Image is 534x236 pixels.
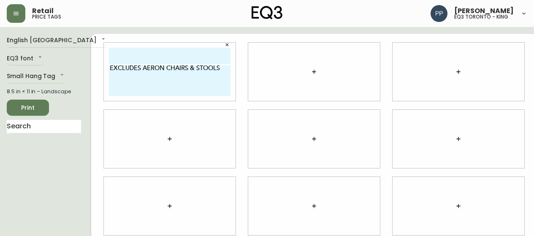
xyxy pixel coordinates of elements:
[454,8,514,14] span: [PERSON_NAME]
[14,103,42,113] span: Print
[7,52,43,66] div: EQ3 font
[252,6,283,19] img: logo
[454,14,508,19] h5: eq3 toronto - king
[7,34,107,48] div: English [GEOGRAPHIC_DATA]
[7,70,65,84] div: Small Hang Tag
[109,65,230,96] textarea: EXCLUDES AERON CHAIRS & STOOLS
[7,100,49,116] button: Print
[431,5,447,22] img: 93ed64739deb6bac3372f15ae91c6632
[7,120,81,133] input: Search
[32,8,54,14] span: Retail
[32,14,61,19] h5: price tags
[7,88,81,95] div: 8.5 in × 11 in – Landscape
